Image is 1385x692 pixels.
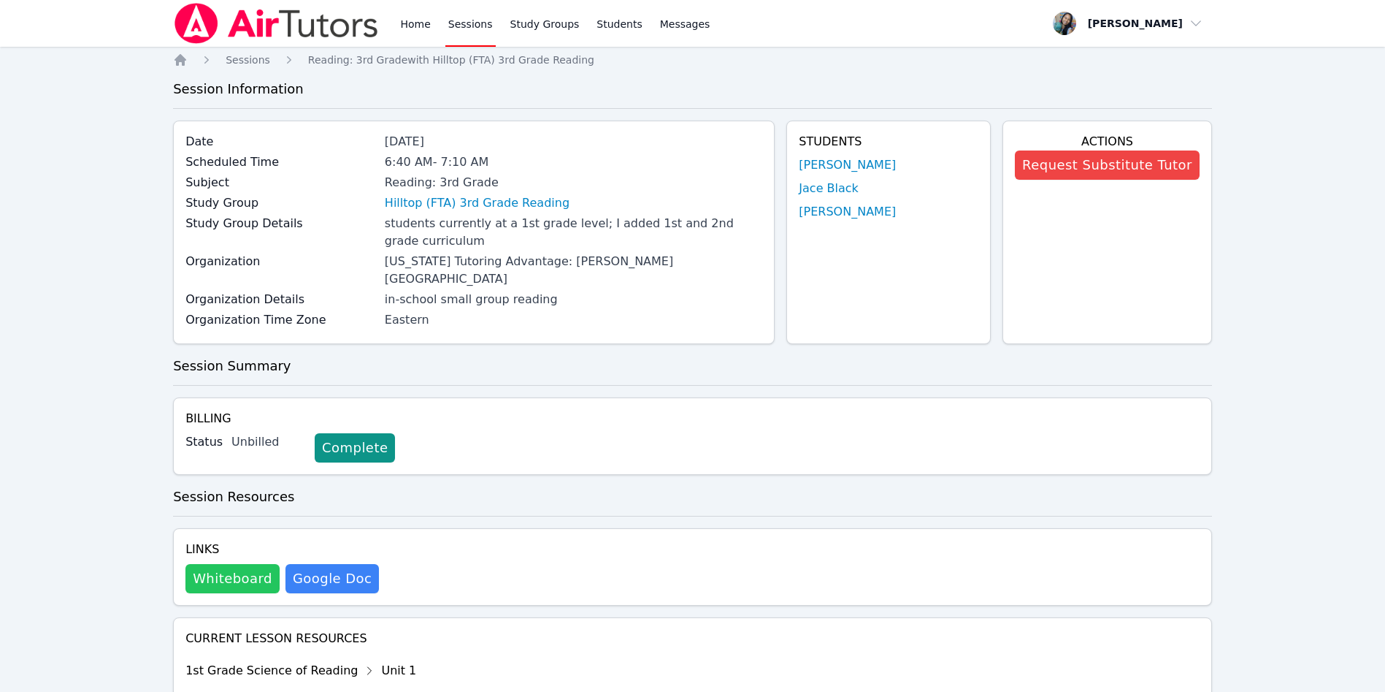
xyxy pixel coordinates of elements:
a: Complete [315,433,395,463]
a: Reading: 3rd Gradewith Hilltop (FTA) 3rd Grade Reading [308,53,594,67]
div: Unbilled [231,433,303,451]
h3: Session Resources [173,487,1212,507]
div: [US_STATE] Tutoring Advantage: [PERSON_NAME][GEOGRAPHIC_DATA] [385,253,762,288]
span: Sessions [226,54,270,66]
label: Organization Time Zone [185,311,376,329]
label: Status [185,433,223,451]
label: Scheduled Time [185,153,376,171]
button: Request Substitute Tutor [1015,151,1200,180]
h4: Actions [1015,133,1200,151]
h4: Students [799,133,978,151]
a: Hilltop (FTA) 3rd Grade Reading [385,194,569,212]
h4: Current Lesson Resources [185,630,1200,647]
label: Study Group [185,194,376,212]
label: Organization [185,253,376,270]
span: Messages [660,17,710,31]
a: Google Doc [285,564,379,593]
img: Air Tutors [173,3,380,44]
a: [PERSON_NAME] [799,156,896,174]
div: students currently at a 1st grade level; I added 1st and 2nd grade curriculum [385,215,762,250]
h4: Links [185,541,379,558]
label: Subject [185,174,376,191]
div: in-school small group reading [385,291,762,308]
h3: Session Information [173,79,1212,99]
a: [PERSON_NAME] [799,203,896,221]
nav: Breadcrumb [173,53,1212,67]
label: Date [185,133,376,151]
a: Jace Black [799,180,859,197]
div: 6:40 AM - 7:10 AM [385,153,762,171]
div: Reading: 3rd Grade [385,174,762,191]
h3: Session Summary [173,356,1212,376]
div: [DATE] [385,133,762,151]
a: Sessions [226,53,270,67]
button: Whiteboard [185,564,280,593]
div: 1st Grade Science of Reading Unit 1 [185,659,576,683]
div: Eastern [385,311,762,329]
span: Reading: 3rd Grade with Hilltop (FTA) 3rd Grade Reading [308,54,594,66]
h4: Billing [185,410,1200,427]
label: Organization Details [185,291,376,308]
label: Study Group Details [185,215,376,232]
